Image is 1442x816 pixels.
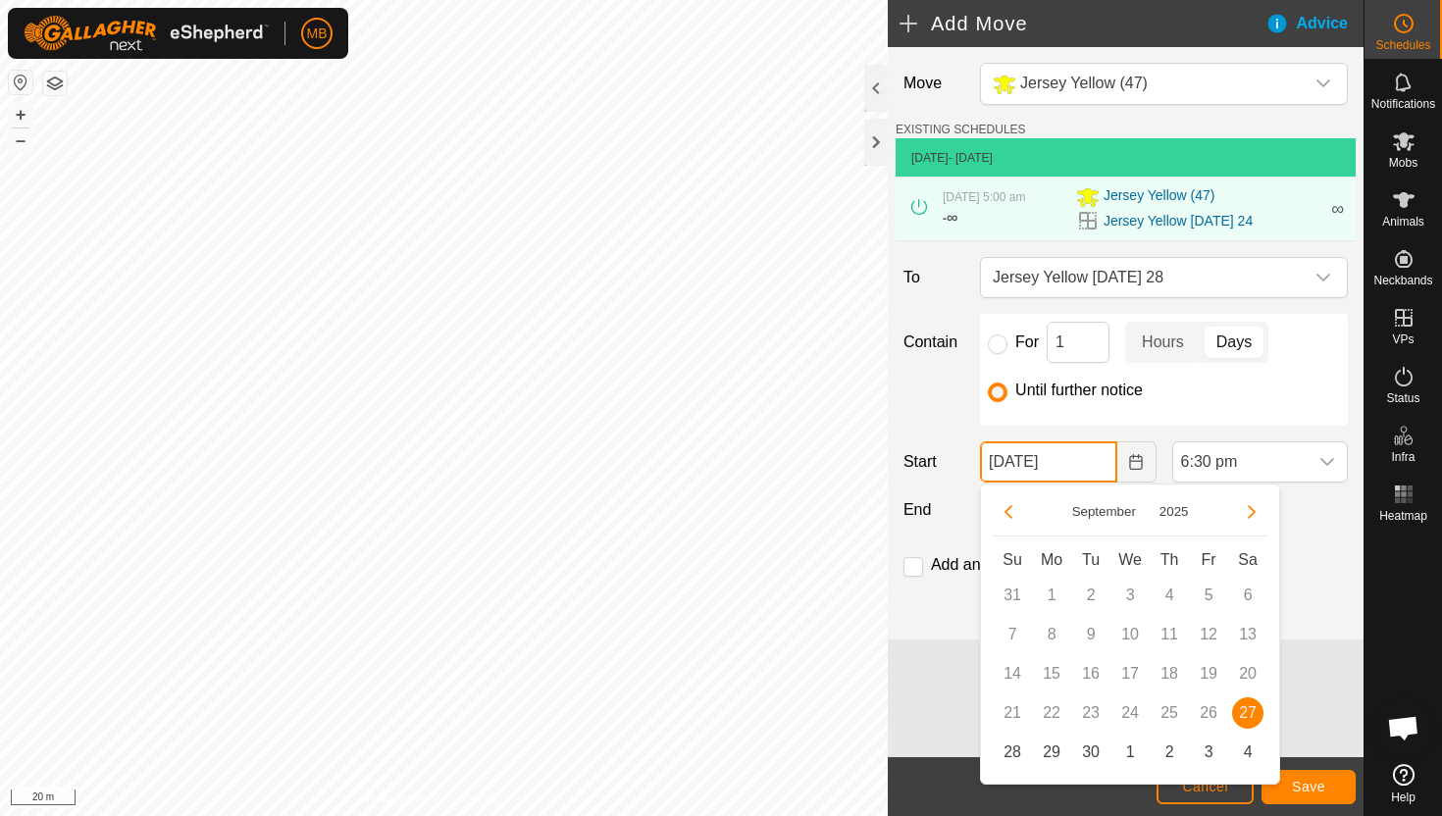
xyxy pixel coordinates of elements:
[1382,216,1424,228] span: Animals
[1118,551,1142,568] span: We
[1374,698,1433,757] div: Open chat
[1015,334,1039,350] label: For
[985,64,1304,104] span: Jersey Yellow
[1071,693,1110,733] td: 23
[1150,693,1189,733] td: 25
[1071,733,1110,772] td: 30
[1064,500,1144,523] button: Choose Month
[900,12,1265,35] h2: Add Move
[9,128,32,152] button: –
[1150,654,1189,693] td: 18
[1228,654,1267,693] td: 20
[1036,737,1067,768] span: 29
[949,151,993,165] span: - [DATE]
[1071,654,1110,693] td: 16
[9,71,32,94] button: Reset Map
[1228,733,1267,772] td: 4
[896,331,972,354] label: Contain
[1193,737,1224,768] span: 3
[1032,576,1071,615] td: 1
[1082,551,1100,568] span: Tu
[24,16,269,51] img: Gallagher Logo
[1150,576,1189,615] td: 4
[896,450,972,474] label: Start
[896,498,972,522] label: End
[1189,733,1228,772] td: 3
[1236,496,1267,528] button: Next Month
[943,206,957,229] div: -
[1150,733,1189,772] td: 2
[1228,693,1267,733] td: 27
[931,557,1135,573] label: Add another scheduled move
[993,496,1024,528] button: Previous Month
[1032,654,1071,693] td: 15
[463,790,521,808] a: Contact Us
[1003,551,1022,568] span: Su
[1379,510,1427,522] span: Heatmap
[1232,697,1263,729] span: 27
[1071,576,1110,615] td: 2
[1157,770,1254,804] button: Cancel
[947,209,957,226] span: ∞
[366,790,439,808] a: Privacy Policy
[1114,737,1146,768] span: 1
[896,257,972,298] label: To
[997,737,1028,768] span: 28
[1265,12,1364,35] div: Advice
[896,121,1026,138] label: EXISTING SCHEDULES
[1041,551,1062,568] span: Mo
[1389,157,1417,169] span: Mobs
[1228,576,1267,615] td: 6
[1391,791,1416,803] span: Help
[980,484,1280,785] div: Choose Date
[1142,331,1184,354] span: Hours
[896,63,972,105] label: Move
[1292,779,1325,794] span: Save
[1075,737,1107,768] span: 30
[1189,654,1228,693] td: 19
[1373,275,1432,286] span: Neckbands
[9,103,32,127] button: +
[1110,615,1150,654] td: 10
[1173,442,1308,482] span: 6:30 pm
[1304,258,1343,297] div: dropdown trigger
[1154,737,1185,768] span: 2
[1032,615,1071,654] td: 8
[1386,392,1419,404] span: Status
[1371,98,1435,110] span: Notifications
[1110,733,1150,772] td: 1
[993,733,1032,772] td: 28
[307,24,328,44] span: MB
[1202,551,1216,568] span: Fr
[1110,693,1150,733] td: 24
[1232,737,1263,768] span: 4
[1189,615,1228,654] td: 12
[1110,654,1150,693] td: 17
[1304,64,1343,104] div: dropdown trigger
[1331,199,1344,219] span: ∞
[985,258,1304,297] span: Jersey Yellow Sunday 28
[911,151,949,165] span: [DATE]
[1189,576,1228,615] td: 5
[993,693,1032,733] td: 21
[1216,331,1252,354] span: Days
[43,72,67,95] button: Map Layers
[1238,551,1258,568] span: Sa
[1110,576,1150,615] td: 3
[1160,551,1179,568] span: Th
[1104,185,1215,209] span: Jersey Yellow (47)
[943,190,1025,204] span: [DATE] 5:00 am
[1071,615,1110,654] td: 9
[1104,211,1253,231] a: Jersey Yellow [DATE] 24
[1150,615,1189,654] td: 11
[1182,779,1228,794] span: Cancel
[1152,500,1197,523] button: Choose Year
[1117,441,1157,483] button: Choose Date
[993,654,1032,693] td: 14
[1228,615,1267,654] td: 13
[1015,382,1143,398] label: Until further notice
[1032,733,1071,772] td: 29
[1392,333,1414,345] span: VPs
[1189,693,1228,733] td: 26
[1375,39,1430,51] span: Schedules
